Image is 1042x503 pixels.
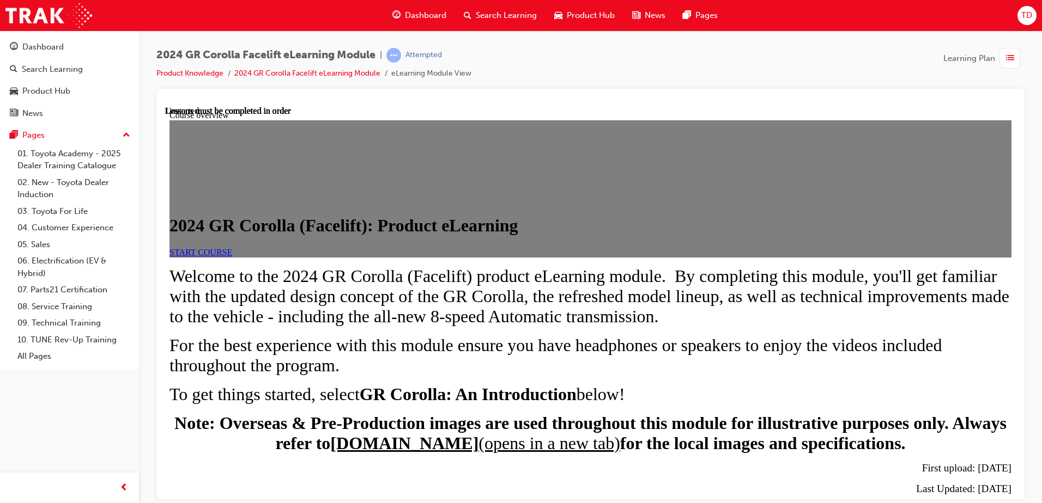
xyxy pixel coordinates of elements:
span: news-icon [10,109,18,119]
strong: Note: Overseas & Pre-Production images are used throughout this module for illustrative purposes ... [9,307,841,347]
a: pages-iconPages [674,4,726,27]
span: learningRecordVerb_ATTEMPT-icon [386,48,401,63]
span: car-icon [10,87,18,96]
span: 2024 GR Corolla Facelift eLearning Module [156,49,375,62]
span: car-icon [554,9,562,22]
button: Pages [4,125,135,145]
span: pages-icon [683,9,691,22]
a: guage-iconDashboard [384,4,455,27]
div: Pages [22,129,45,142]
div: Dashboard [22,41,64,53]
strong: for the local images and specifications. [455,327,741,347]
a: news-iconNews [623,4,674,27]
span: Learning Plan [943,52,995,65]
span: To get things started, select below! [4,278,460,298]
span: First upload: [DATE] [757,356,846,367]
span: | [380,49,382,62]
span: (opens in a new tab) [313,327,455,347]
span: Dashboard [405,9,446,22]
span: search-icon [464,9,471,22]
a: 05. Sales [13,236,135,253]
span: list-icon [1006,52,1014,65]
a: START COURSE [4,142,67,151]
strong: [DOMAIN_NAME] [165,327,313,347]
span: TD [1021,9,1032,22]
a: 07. Parts21 Certification [13,281,135,298]
a: Product Knowledge [156,69,223,78]
a: 06. Electrification (EV & Hybrid) [13,253,135,281]
a: car-iconProduct Hub [546,4,623,27]
span: guage-icon [10,42,18,52]
a: 01. Toyota Academy - 2025 Dealer Training Catalogue [13,145,135,174]
a: search-iconSearch Learning [455,4,546,27]
img: Trak [5,3,92,28]
div: Product Hub [22,85,70,97]
span: pages-icon [10,131,18,140]
button: Learning Plan [943,48,1025,69]
span: Last Updated: [DATE] [751,377,846,388]
button: TD [1017,6,1037,25]
a: 09. Technical Training [13,315,135,332]
span: up-icon [123,128,130,143]
a: Dashboard [4,37,135,57]
span: search-icon [10,65,17,75]
strong: GR Corolla: An Introduction [195,278,411,298]
a: 10. TUNE Rev-Up Training [13,332,135,348]
span: Product Hub [567,9,615,22]
span: news-icon [632,9,640,22]
a: 04. Customer Experience [13,219,135,236]
span: guage-icon [392,9,401,22]
li: eLearning Module View [391,68,471,80]
button: DashboardSearch LearningProduct HubNews [4,35,135,125]
div: News [22,107,43,120]
a: 02. New - Toyota Dealer Induction [13,174,135,203]
a: 2024 GR Corolla Facelift eLearning Module [234,69,380,78]
a: 03. Toyota For Life [13,203,135,220]
span: Search Learning [476,9,537,22]
a: [DOMAIN_NAME](opens in a new tab) [165,327,455,347]
div: Attempted [405,50,442,60]
div: Search Learning [22,63,83,76]
a: Search Learning [4,59,135,79]
span: prev-icon [120,481,128,495]
a: All Pages [13,348,135,365]
h1: 2024 GR Corolla (Facelift): Product eLearning [4,109,846,130]
span: News [645,9,665,22]
span: Pages [695,9,718,22]
a: Product Hub [4,81,135,101]
a: 08. Service Training [13,298,135,315]
span: Welcome to the 2024 GR Corolla (Facelift) product eLearning module. By completing this module, yo... [4,160,844,220]
span: For the best experience with this module ensure you have headphones or speakers to enjoy the vide... [4,229,777,269]
a: News [4,103,135,124]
